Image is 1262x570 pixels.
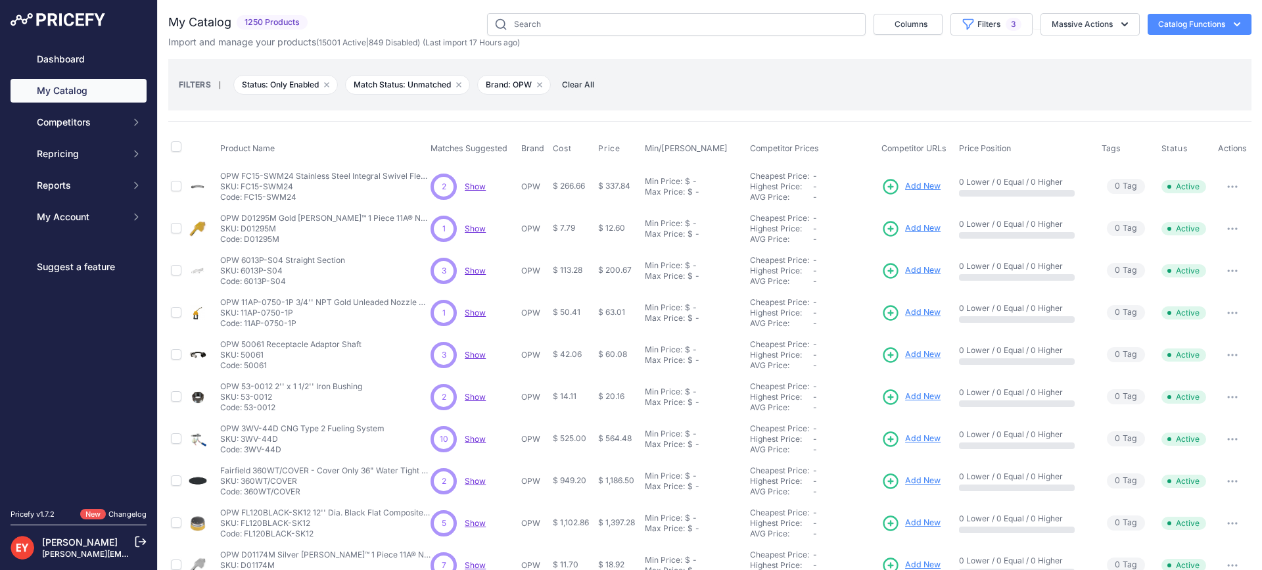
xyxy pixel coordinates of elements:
span: $ 60.08 [598,349,627,359]
a: Add New [881,514,941,533]
div: Max Price: [645,397,685,408]
a: Show [465,224,486,233]
span: - [813,434,817,444]
span: Status [1161,143,1188,154]
p: Code: 360WT/COVER [220,487,431,497]
div: $ [688,313,693,323]
span: Brand [521,143,544,153]
a: Cheapest Price: [750,381,809,391]
span: Show [465,560,486,570]
a: Add New [881,472,941,490]
a: Show [465,266,486,275]
div: Highest Price: [750,434,813,444]
div: AVG Price: [750,444,813,455]
span: 1 [442,307,446,319]
a: [PERSON_NAME] [42,536,118,548]
div: Pricefy v1.7.2 [11,509,55,520]
a: Cheapest Price: [750,297,809,307]
span: Add New [905,433,941,445]
span: $ 266.66 [553,181,585,191]
span: $ 1,186.50 [598,475,634,485]
button: Catalog Functions [1148,14,1251,35]
span: $ 63.01 [598,307,625,317]
span: - [813,213,817,223]
div: Max Price: [645,229,685,239]
div: $ [685,260,690,271]
span: Show [465,308,486,318]
span: 3 [1006,18,1021,31]
div: Min Price: [645,176,682,187]
span: Active [1161,348,1206,362]
a: Changelog [108,510,147,519]
div: Highest Price: [750,350,813,360]
span: Tag [1107,431,1145,446]
span: $ 564.48 [598,433,632,443]
p: OPW [521,434,548,444]
div: $ [685,429,690,439]
span: Brand: OPW [477,75,551,95]
p: 0 Lower / 0 Equal / 0 Higher [959,471,1088,482]
div: $ [688,439,693,450]
span: Match Status: Unmatched [345,75,470,95]
a: Add New [881,220,941,238]
p: SKU: 50061 [220,350,362,360]
span: 0 [1115,391,1120,403]
img: Pricefy Logo [11,13,105,26]
div: Highest Price: [750,181,813,192]
span: Add New [905,264,941,277]
span: Active [1161,264,1206,277]
span: Add New [905,180,941,193]
span: Active [1161,433,1206,446]
p: Import and manage your products [168,36,520,49]
span: Show [465,350,486,360]
span: - [813,255,817,265]
a: Suggest a feature [11,255,147,279]
span: Show [465,392,486,402]
p: OPW 3WV-44D CNG Type 2 Fueling System [220,423,385,434]
span: $ 50.41 [553,307,580,317]
div: Max Price: [645,481,685,492]
span: ( | ) [316,37,420,47]
a: Add New [881,178,941,196]
div: - [693,481,699,492]
p: OPW 6013P-S04 Straight Section [220,255,345,266]
span: $ 200.67 [598,265,632,275]
div: - [693,397,699,408]
p: SKU: 6013P-S04 [220,266,345,276]
span: 1250 Products [237,15,308,30]
span: Tag [1107,389,1145,404]
small: FILTERS [179,80,211,89]
a: Cheapest Price: [750,550,809,559]
span: - [813,423,817,433]
span: - [813,444,817,454]
div: Min Price: [645,218,682,229]
p: OPW [521,392,548,402]
span: Competitor Prices [750,143,819,153]
div: $ [685,344,690,355]
span: Show [465,434,486,444]
p: Code: 53-0012 [220,402,362,413]
p: 0 Lower / 0 Equal / 0 Higher [959,303,1088,314]
span: 2 [442,475,446,487]
div: Max Price: [645,187,685,197]
button: Repricing [11,142,147,166]
span: $ 7.79 [553,223,575,233]
span: Show [465,181,486,191]
span: Price Position [959,143,1011,153]
a: Add New [881,346,941,364]
span: 3 [442,265,446,277]
div: - [693,523,699,534]
span: Active [1161,222,1206,235]
div: AVG Price: [750,402,813,413]
div: Highest Price: [750,476,813,487]
div: AVG Price: [750,529,813,539]
div: - [693,271,699,281]
p: OPW [521,266,548,276]
p: Code: 6013P-S04 [220,276,345,287]
span: - [813,234,817,244]
span: - [813,508,817,517]
div: AVG Price: [750,192,813,202]
span: - [813,381,817,391]
p: OPW FC15-SWM24 Stainless Steel Integral Swivel Flexible Connector [220,171,431,181]
p: OPW 50061 Receptacle Adaptor Shaft [220,339,362,350]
